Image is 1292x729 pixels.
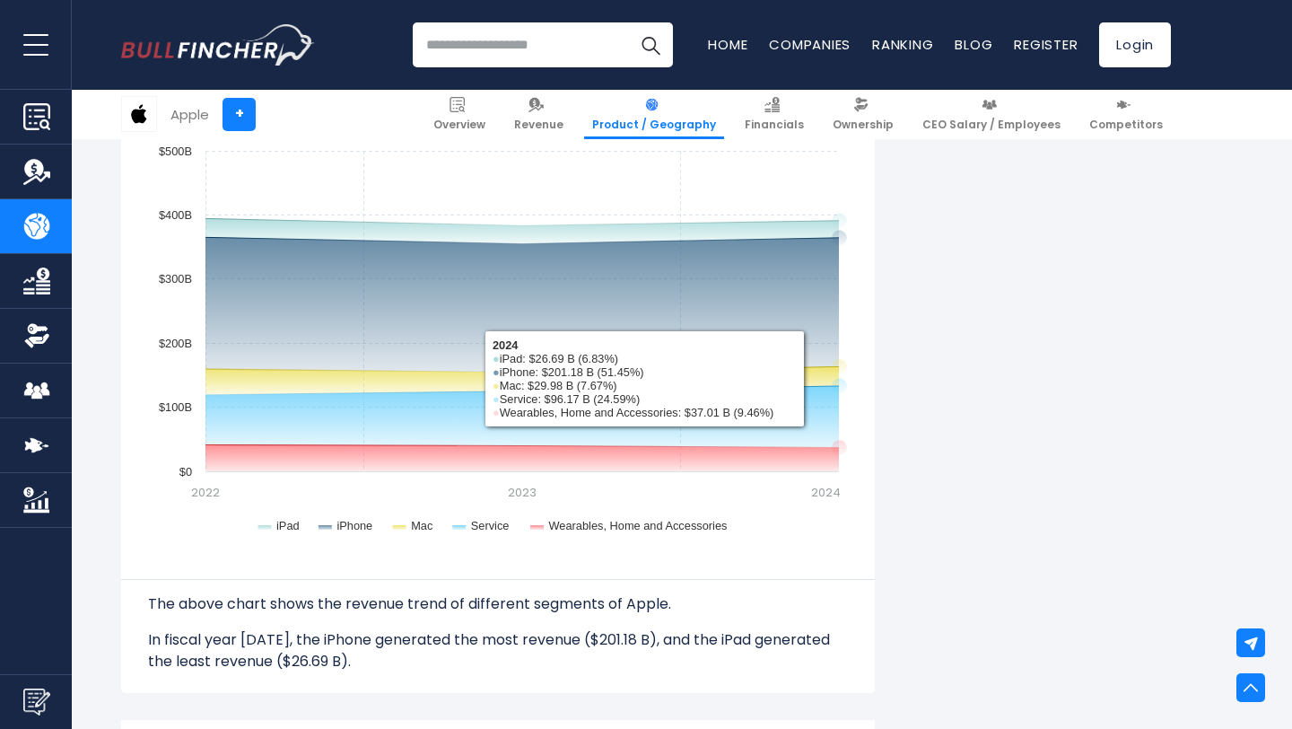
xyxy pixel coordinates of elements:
a: Register [1014,35,1078,54]
text: $400B [159,208,192,222]
span: Product / Geography [592,118,716,132]
img: Bullfincher logo [121,24,315,66]
svg: Apple's Segments Revenue Trend [148,103,848,552]
text: 2024 [811,484,841,501]
a: Competitors [1081,90,1171,139]
span: Financials [745,118,804,132]
p: In fiscal year [DATE], the iPhone generated the most revenue ($201.18 B), and the iPad generated ... [148,629,848,672]
a: Go to homepage [121,24,314,66]
button: Search [628,22,673,67]
a: Financials [737,90,812,139]
a: CEO Salary / Employees [914,90,1069,139]
text: $100B [159,400,192,414]
text: iPhone [336,519,372,532]
span: Overview [433,118,485,132]
text: $300B [159,272,192,285]
a: + [223,98,256,131]
a: Revenue [506,90,572,139]
a: Ownership [825,90,902,139]
a: Login [1099,22,1171,67]
p: The above chart shows the revenue trend of different segments of Apple. [148,593,848,615]
div: Apple [170,104,209,125]
text: $500B [159,145,192,158]
a: Home [708,35,747,54]
text: $0 [179,465,192,479]
a: Overview [425,90,493,139]
text: 2022 [191,484,220,501]
text: $200B [159,337,192,350]
img: Ownership [23,322,50,349]
span: Ownership [833,118,894,132]
img: AAPL logo [122,97,156,131]
text: Wearables, Home and Accessories [549,519,728,532]
a: Blog [955,35,992,54]
span: CEO Salary / Employees [922,118,1061,132]
text: iPad [276,519,300,532]
text: Mac [411,519,433,532]
text: Service [471,519,510,532]
span: Revenue [514,118,563,132]
a: Product / Geography [584,90,724,139]
a: Ranking [872,35,933,54]
text: 2023 [508,484,537,501]
span: Competitors [1089,118,1163,132]
a: Companies [769,35,851,54]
